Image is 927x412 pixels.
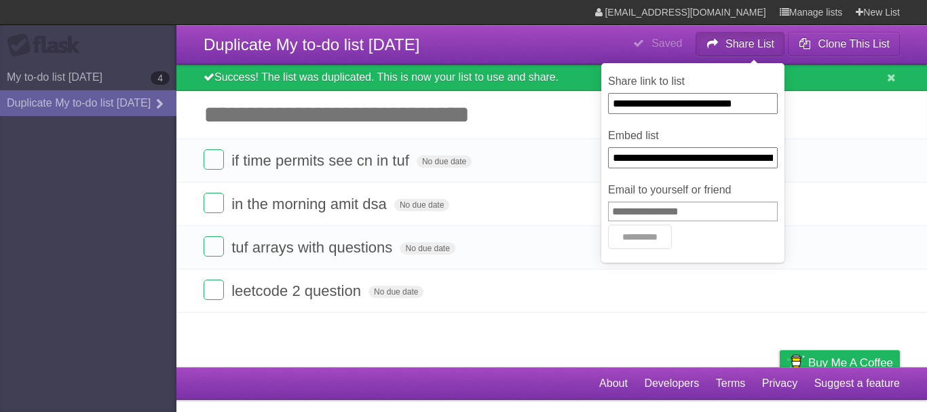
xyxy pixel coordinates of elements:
[368,286,423,298] span: No due date
[151,71,170,85] b: 4
[400,242,455,255] span: No due date
[696,32,785,56] button: Share List
[231,152,413,169] span: if time permits see cn in tuf
[204,280,224,300] label: Done
[599,371,628,396] a: About
[716,371,746,396] a: Terms
[204,35,419,54] span: Duplicate My to-do list [DATE]
[608,128,778,144] label: Embed list
[417,155,472,168] span: No due date
[762,371,797,396] a: Privacy
[204,149,224,170] label: Done
[788,32,900,56] button: Clone This List
[651,37,682,49] b: Saved
[394,199,449,211] span: No due date
[204,193,224,213] label: Done
[644,371,699,396] a: Developers
[814,371,900,396] a: Suggest a feature
[231,239,396,256] span: tuf arrays with questions
[787,351,805,374] img: Buy me a coffee
[204,236,224,257] label: Done
[176,64,927,91] div: Success! The list was duplicated. This is now your list to use and share.
[231,282,364,299] span: leetcode 2 question
[808,351,893,375] span: Buy me a coffee
[608,182,778,198] label: Email to yourself or friend
[231,195,390,212] span: in the morning amit dsa
[780,350,900,375] a: Buy me a coffee
[608,73,778,90] label: Share link to list
[725,38,774,50] b: Share List
[818,38,890,50] b: Clone This List
[7,33,88,58] div: Flask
